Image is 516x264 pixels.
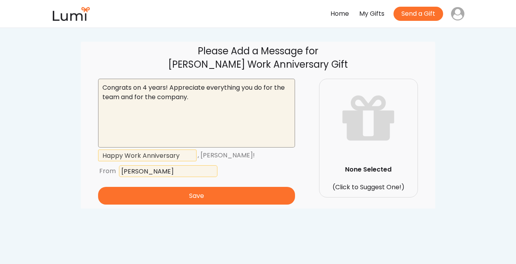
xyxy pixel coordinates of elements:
[393,7,443,21] button: Send a Gift
[119,165,217,177] input: Type here...
[97,58,419,71] div: [PERSON_NAME] Work Anniversary Gift
[98,187,295,205] button: Save
[330,8,349,20] div: Home
[99,166,116,177] div: From
[320,183,416,192] div: (Click to Suggest One!)
[198,150,282,161] div: , [PERSON_NAME]!
[98,150,197,161] input: Type here...
[359,8,384,20] div: My Gifts
[320,165,416,174] div: None Selected
[52,7,91,21] img: lumi-small.png
[97,44,419,58] div: Please Add a Message for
